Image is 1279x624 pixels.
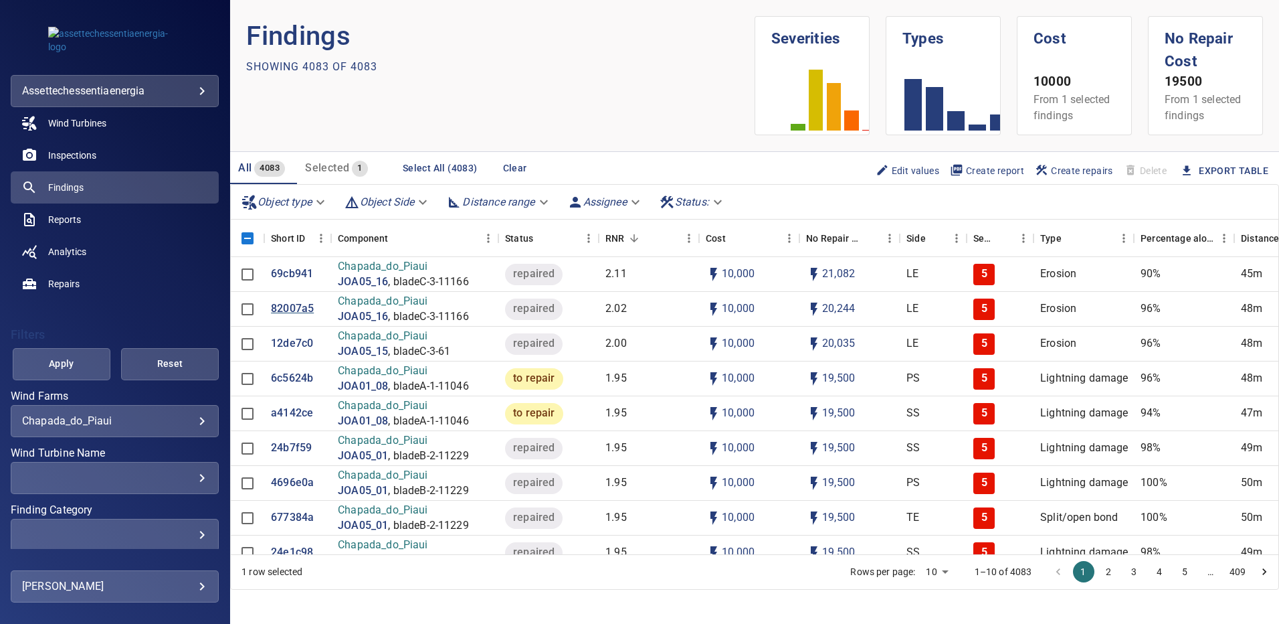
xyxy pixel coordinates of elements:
[967,220,1034,257] div: Severity
[505,406,563,421] span: to repair
[1165,17,1246,72] h1: No Repair Cost
[1040,266,1076,282] p: Erosion
[706,475,722,491] svg: Auto cost
[1040,475,1128,491] p: Lightning damage
[1141,545,1161,560] p: 98%
[1241,545,1262,560] p: 49m
[505,441,563,456] span: repaired
[11,328,219,341] h4: Filters
[271,510,314,526] a: 677384a
[1199,163,1268,179] a: Export Table
[706,220,726,257] div: The base labour and equipment costs to repair the finding. Does not include the loss of productio...
[605,475,627,491] p: 1.95
[906,266,918,282] p: LE
[706,301,722,317] svg: Auto cost
[1214,228,1234,248] button: Menu
[1225,561,1250,582] button: Go to page 409
[338,538,469,553] p: Chapada_do_Piaui
[311,228,331,248] button: Menu
[338,309,388,325] p: JOA05_16
[48,245,86,258] span: Analytics
[11,268,219,300] a: repairs noActive
[48,149,96,162] span: Inspections
[981,545,987,560] p: 5
[338,379,388,394] p: JOA01_08
[706,371,722,387] svg: Auto cost
[1141,510,1167,526] p: 100%
[271,266,313,282] a: 69cb941
[806,336,822,352] svg: Auto impact
[1141,371,1161,386] p: 96%
[48,213,81,226] span: Reports
[505,220,533,257] div: Status
[11,204,219,236] a: reports noActive
[241,565,302,578] div: 1 row selected
[388,449,468,464] p: , bladeB-2-11229
[981,371,987,386] p: 5
[338,553,388,568] a: JOA05_03
[822,266,855,282] p: 21,082
[271,475,314,491] a: 4696e0a
[505,336,563,352] span: repaired
[1040,441,1128,456] p: Lightning damage
[906,510,919,526] p: TE
[654,190,730,214] div: Status:
[722,510,755,526] p: 10,000
[1200,565,1221,578] div: …
[338,449,388,464] p: JOA05_01
[22,414,207,427] div: Chapada_do_Piaui
[906,441,920,456] p: SS
[505,510,563,526] span: repaired
[722,545,755,560] p: 10,000
[822,475,855,491] p: 19,500
[806,220,861,257] div: Projected additional costs incurred by waiting 1 year to repair. This is a function of possible i...
[1034,72,1115,92] p: 10000
[11,448,219,459] label: Wind Turbine Name
[271,371,313,386] a: 6c5624b
[599,220,699,257] div: RNR
[29,356,94,372] span: Apply
[1134,220,1234,257] div: Percentage along
[1114,228,1134,248] button: Menu
[1241,301,1262,317] p: 48m
[1013,228,1034,248] button: Menu
[338,414,388,429] p: JOA01_08
[505,301,563,317] span: repaired
[11,405,219,437] div: Wind Farms
[900,220,967,257] div: Side
[625,229,644,248] button: Sort
[271,336,313,352] a: 12de7c0
[11,107,219,139] a: windturbines noActive
[806,475,822,491] svg: Auto impact
[1165,72,1246,92] p: 19500
[726,229,745,248] button: Sort
[271,441,312,456] a: 24b7f59
[533,229,552,248] button: Sort
[338,294,469,309] p: Chapada_do_Piaui
[1124,561,1145,582] button: Go to page 3
[822,371,855,386] p: 19,500
[583,196,627,208] em: Assignee
[121,348,219,380] button: Reset
[1040,545,1128,560] p: Lightning damage
[850,565,915,578] p: Rows per page:
[338,483,388,499] a: JOA05_01
[1241,266,1262,282] p: 45m
[1040,371,1128,386] p: Lightning damage
[906,220,926,257] div: Side
[861,229,880,248] button: Sort
[11,139,219,171] a: inspections noActive
[1254,561,1275,582] button: Go to next page
[605,441,627,456] p: 1.95
[1034,220,1134,257] div: Type
[981,475,987,491] p: 5
[338,518,388,534] a: JOA05_01
[1241,371,1262,386] p: 48m
[1141,406,1161,421] p: 94%
[1241,406,1262,421] p: 47m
